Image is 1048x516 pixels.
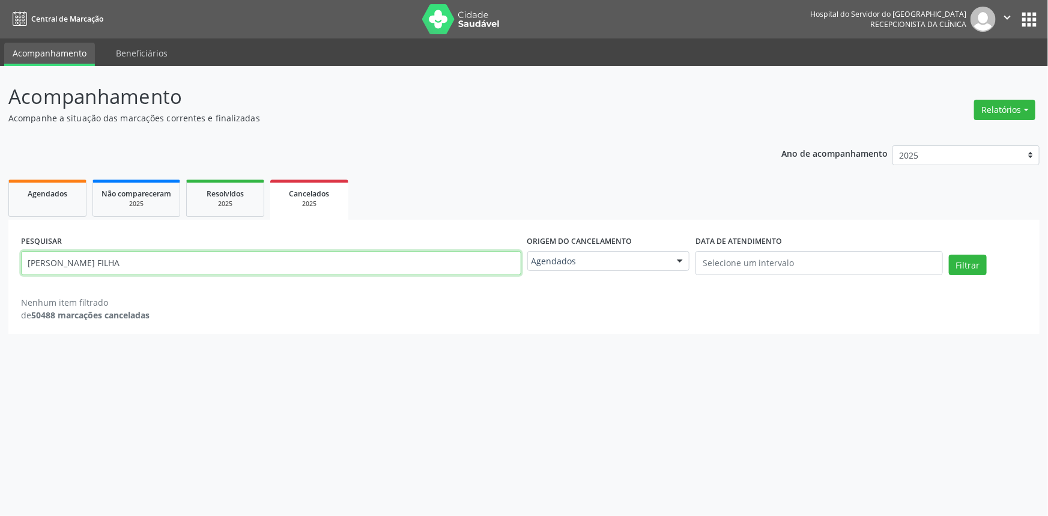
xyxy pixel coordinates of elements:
[279,199,340,208] div: 2025
[21,309,150,321] div: de
[28,189,67,199] span: Agendados
[782,145,888,160] p: Ano de acompanhamento
[996,7,1019,32] button: 
[971,7,996,32] img: img
[108,43,176,64] a: Beneficiários
[4,43,95,66] a: Acompanhamento
[8,82,730,112] p: Acompanhamento
[695,251,942,275] input: Selecione um intervalo
[101,189,171,199] span: Não compareceram
[21,232,62,251] label: PESQUISAR
[101,199,171,208] div: 2025
[1001,11,1014,24] i: 
[207,189,244,199] span: Resolvidos
[527,232,632,251] label: Origem do cancelamento
[810,9,966,19] div: Hospital do Servidor do [GEOGRAPHIC_DATA]
[974,100,1035,120] button: Relatórios
[21,296,150,309] div: Nenhum item filtrado
[532,255,665,267] span: Agendados
[870,19,966,29] span: Recepcionista da clínica
[8,9,103,29] a: Central de Marcação
[289,189,330,199] span: Cancelados
[695,232,782,251] label: DATA DE ATENDIMENTO
[31,309,150,321] strong: 50488 marcações canceladas
[31,14,103,24] span: Central de Marcação
[195,199,255,208] div: 2025
[949,255,987,275] button: Filtrar
[8,112,730,124] p: Acompanhe a situação das marcações correntes e finalizadas
[1019,9,1040,30] button: apps
[21,251,521,275] input: Nome, código do beneficiário ou CPF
